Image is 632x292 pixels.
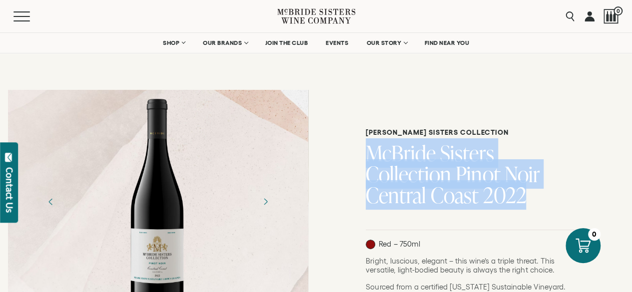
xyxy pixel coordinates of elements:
[163,39,180,46] span: SHOP
[366,240,420,249] p: Red – 750ml
[252,189,278,215] button: Next
[196,33,254,53] a: OUR BRANDS
[588,228,601,241] div: 0
[13,11,49,21] button: Mobile Menu Trigger
[614,6,623,15] span: 0
[38,189,64,215] button: Previous
[360,33,413,53] a: OUR STORY
[265,39,308,46] span: JOIN THE CLUB
[366,128,582,137] h6: [PERSON_NAME] Sisters Collection
[259,33,315,53] a: JOIN THE CLUB
[319,33,355,53] a: EVENTS
[418,33,476,53] a: FIND NEAR YOU
[366,283,582,292] p: Sourced from a certified [US_STATE] Sustainable Vineyard.
[156,33,191,53] a: SHOP
[366,143,582,206] h1: McBride Sisters Collection Pinot Noir Central Coast 2022
[366,39,401,46] span: OUR STORY
[203,39,242,46] span: OUR BRANDS
[4,167,14,213] div: Contact Us
[366,257,582,275] p: Bright, luscious, elegant – this wine’s a triple threat. This versatile, light-bodied beauty is a...
[326,39,348,46] span: EVENTS
[425,39,470,46] span: FIND NEAR YOU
